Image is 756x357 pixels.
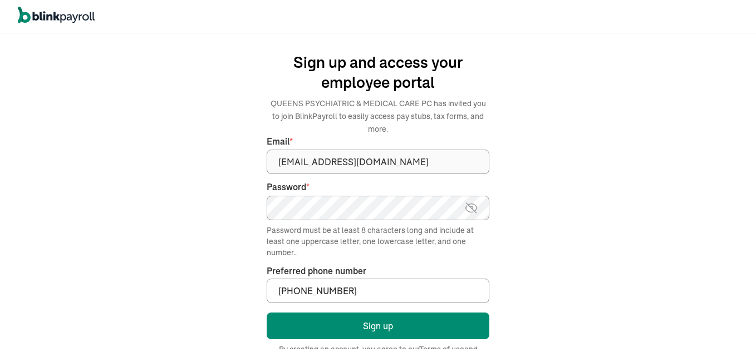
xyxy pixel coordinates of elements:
[571,237,756,357] iframe: Chat Widget
[419,344,464,354] a: Terms of use
[267,279,489,303] input: Your phone number
[267,313,489,339] button: Sign up
[18,7,95,23] img: logo
[267,135,489,148] label: Email
[271,98,486,134] span: QUEENS PSYCHIATRIC & MEDICAL CARE PC has invited you to join BlinkPayroll to easily access pay st...
[267,181,489,194] label: Password
[267,150,489,174] input: Your email address
[267,52,489,92] h1: Sign up and access your employee portal
[267,265,366,277] label: Preferred phone number
[464,201,478,215] img: eye
[267,225,489,258] div: Password must be at least 8 characters long and include at least one uppercase letter, one lowerc...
